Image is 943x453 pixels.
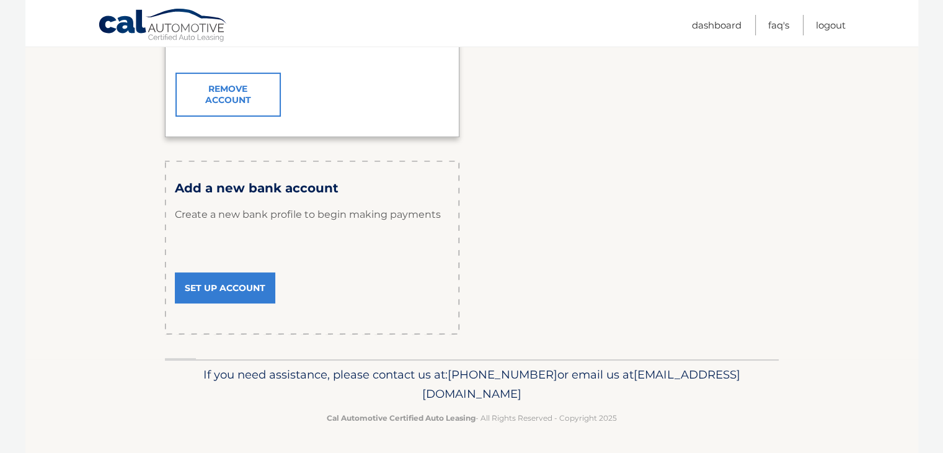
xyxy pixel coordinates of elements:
[173,411,771,424] p: - All Rights Reserved - Copyright 2025
[175,181,449,196] h3: Add a new bank account
[692,15,742,35] a: Dashboard
[816,15,846,35] a: Logout
[175,45,184,56] span: ✓
[175,73,281,116] a: Remove Account
[173,365,771,405] p: If you need assistance, please contact us at: or email us at
[327,413,476,423] strong: Cal Automotive Certified Auto Leasing
[98,8,228,44] a: Cal Automotive
[175,196,449,233] p: Create a new bank profile to begin making payments
[175,272,275,303] a: Set Up Account
[768,15,789,35] a: FAQ's
[448,367,557,382] span: [PHONE_NUMBER]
